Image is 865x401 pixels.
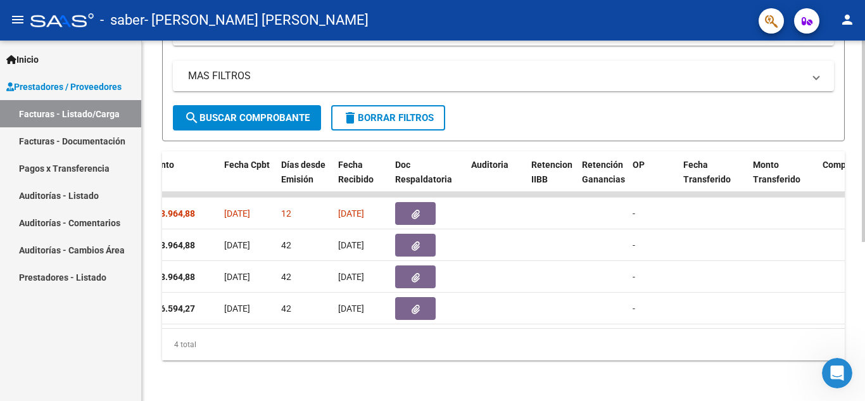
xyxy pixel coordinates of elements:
[162,329,845,360] div: 4 total
[173,61,834,91] mat-expansion-panel-header: MAS FILTROS
[331,105,445,130] button: Borrar Filtros
[338,160,374,184] span: Fecha Recibido
[148,272,195,282] strong: $ 98.964,88
[633,303,635,314] span: -
[219,151,276,207] datatable-header-cell: Fecha Cpbt
[188,69,804,83] mat-panel-title: MAS FILTROS
[633,272,635,282] span: -
[184,110,199,125] mat-icon: search
[840,12,855,27] mat-icon: person
[6,53,39,67] span: Inicio
[395,160,452,184] span: Doc Respaldatoria
[628,151,678,207] datatable-header-cell: OP
[683,160,731,184] span: Fecha Transferido
[338,303,364,314] span: [DATE]
[748,151,818,207] datatable-header-cell: Monto Transferido
[333,151,390,207] datatable-header-cell: Fecha Recibido
[281,303,291,314] span: 42
[338,240,364,250] span: [DATE]
[753,160,800,184] span: Monto Transferido
[276,151,333,207] datatable-header-cell: Días desde Emisión
[224,303,250,314] span: [DATE]
[224,208,250,219] span: [DATE]
[338,208,364,219] span: [DATE]
[633,208,635,219] span: -
[577,151,628,207] datatable-header-cell: Retención Ganancias
[466,151,526,207] datatable-header-cell: Auditoria
[471,160,508,170] span: Auditoria
[531,160,572,184] span: Retencion IIBB
[224,272,250,282] span: [DATE]
[144,6,369,34] span: - [PERSON_NAME] [PERSON_NAME]
[148,208,195,219] strong: $ 98.964,88
[143,151,219,207] datatable-header-cell: Monto
[281,240,291,250] span: 42
[390,151,466,207] datatable-header-cell: Doc Respaldatoria
[148,240,195,250] strong: $ 98.964,88
[633,160,645,170] span: OP
[678,151,748,207] datatable-header-cell: Fecha Transferido
[343,110,358,125] mat-icon: delete
[633,240,635,250] span: -
[6,80,122,94] span: Prestadores / Proveedores
[10,12,25,27] mat-icon: menu
[224,240,250,250] span: [DATE]
[281,160,325,184] span: Días desde Emisión
[343,112,434,124] span: Borrar Filtros
[173,105,321,130] button: Buscar Comprobante
[822,358,852,388] iframe: Intercom live chat
[100,6,144,34] span: - saber
[184,112,310,124] span: Buscar Comprobante
[148,303,195,314] strong: $ 86.594,27
[281,208,291,219] span: 12
[281,272,291,282] span: 42
[224,160,270,170] span: Fecha Cpbt
[338,272,364,282] span: [DATE]
[582,160,625,184] span: Retención Ganancias
[526,151,577,207] datatable-header-cell: Retencion IIBB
